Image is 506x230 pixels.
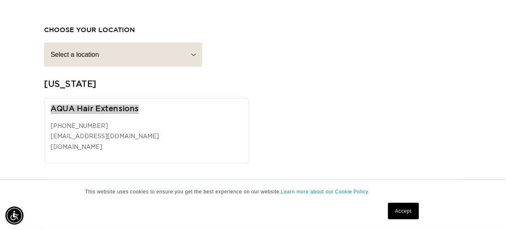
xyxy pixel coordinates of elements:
p: This website uses cookies to ensure you get the best experience on our website. [85,188,421,195]
h3: AQUA Hair Extensions [51,105,243,114]
a: Learn more about our Cookie Policy. [281,189,369,195]
a: [DOMAIN_NAME] [51,144,102,150]
a: Accept [388,203,418,219]
a: [PHONE_NUMBER] [51,123,108,129]
div: Accessibility Menu [5,207,23,225]
h2: [US_STATE] [44,79,462,94]
a: [EMAIL_ADDRESS][DOMAIN_NAME] [51,134,159,139]
iframe: Chat Widget [465,191,506,230]
h3: choose your location [44,26,462,34]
